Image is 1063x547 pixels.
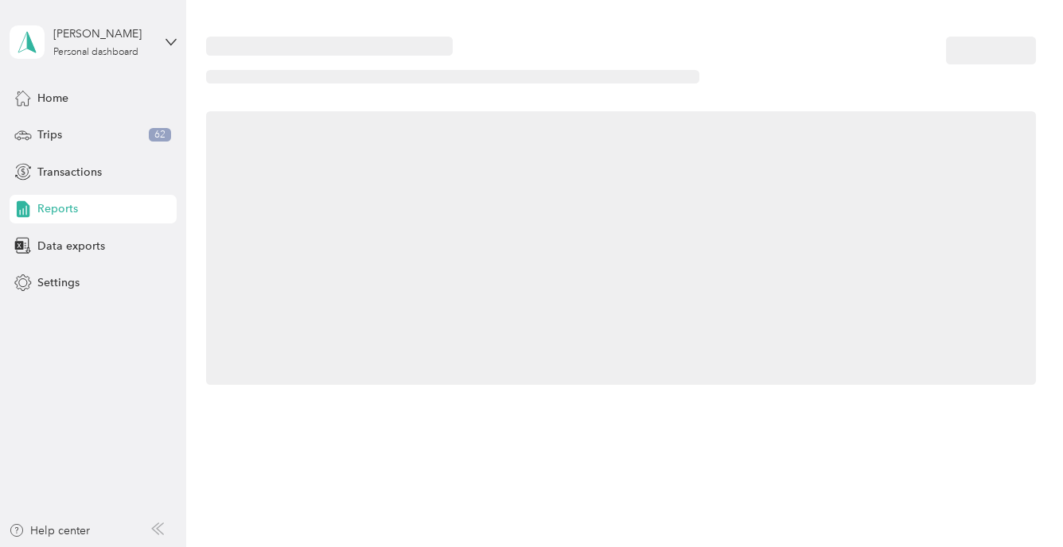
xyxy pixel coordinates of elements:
[9,522,90,539] button: Help center
[37,200,78,217] span: Reports
[149,128,171,142] span: 62
[974,458,1063,547] iframe: Everlance-gr Chat Button Frame
[37,164,102,180] span: Transactions
[37,238,105,254] span: Data exports
[53,48,138,57] div: Personal dashboard
[37,126,62,143] span: Trips
[37,90,68,107] span: Home
[53,25,153,42] div: [PERSON_NAME]
[37,274,80,291] span: Settings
